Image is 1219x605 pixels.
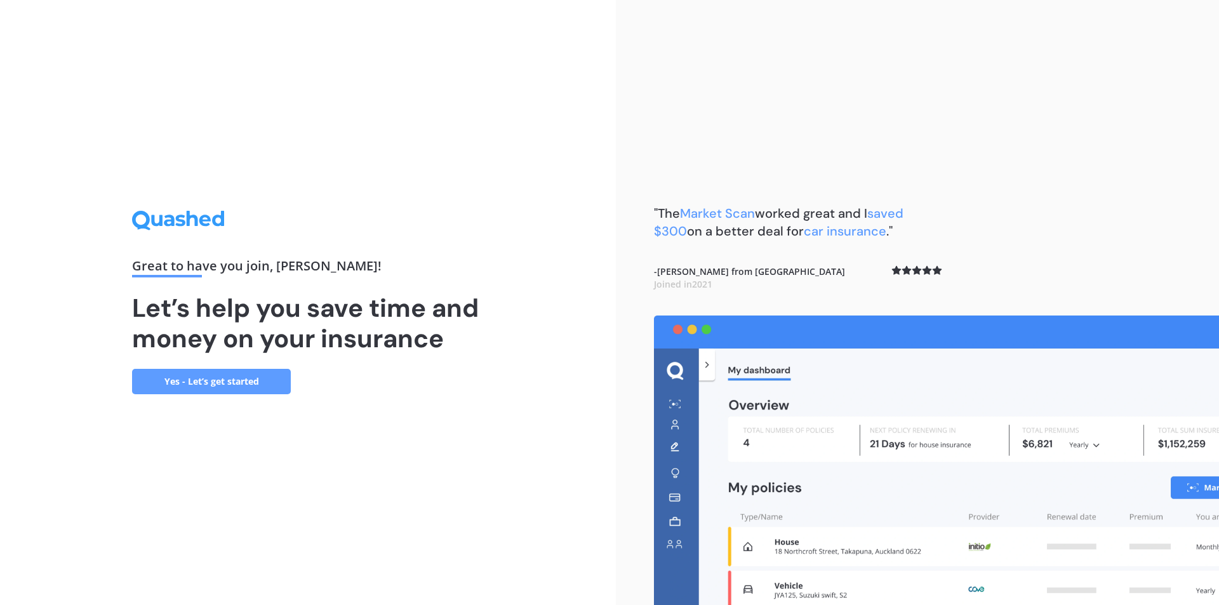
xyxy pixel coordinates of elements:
[804,223,886,239] span: car insurance
[132,293,484,354] h1: Let’s help you save time and money on your insurance
[654,265,845,290] b: - [PERSON_NAME] from [GEOGRAPHIC_DATA]
[680,205,755,222] span: Market Scan
[654,205,903,239] span: saved $300
[132,369,291,394] a: Yes - Let’s get started
[654,205,903,239] b: "The worked great and I on a better deal for ."
[132,260,484,277] div: Great to have you join , [PERSON_NAME] !
[654,316,1219,605] img: dashboard.webp
[654,278,712,290] span: Joined in 2021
